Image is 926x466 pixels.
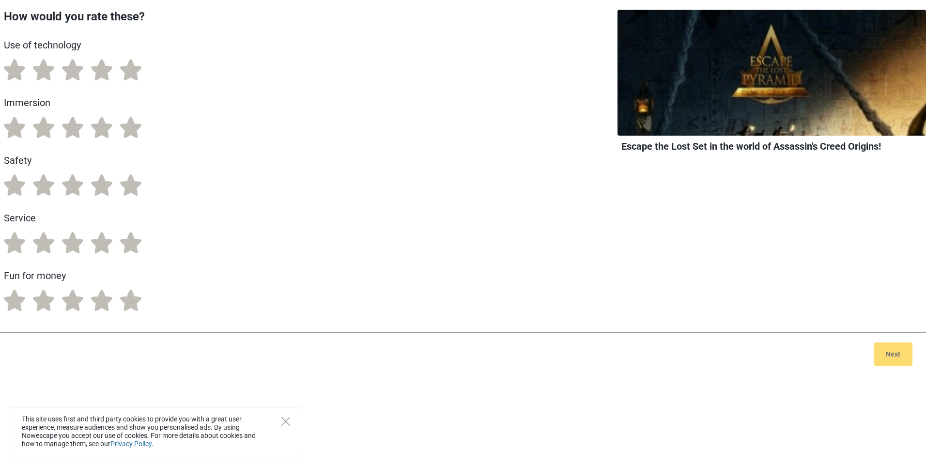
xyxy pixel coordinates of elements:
[110,440,152,448] a: Privacy Policy
[62,174,83,196] label: 3
[621,140,922,152] h2: Escape the Lost Set in the world of Assassin's Creed Origins!
[4,10,536,24] h2: How would you rate these?
[281,417,290,426] button: Close
[4,232,25,253] label: 1
[120,290,141,311] label: 5
[33,174,54,196] label: 2
[120,117,141,138] label: 5
[120,232,141,253] label: 5
[62,290,83,311] label: 3
[120,59,141,80] label: 5
[91,174,112,196] label: 4
[91,290,112,311] label: 4
[91,59,112,80] label: 4
[91,232,112,253] label: 4
[62,59,83,80] label: 3
[4,155,31,166] span: Safety
[10,407,300,456] div: This site uses first and third party cookies to provide you with a great user experience, measure...
[4,290,25,311] label: 1
[120,174,141,196] label: 5
[33,117,54,138] label: 2
[33,290,54,311] label: 2
[33,232,54,253] label: 2
[62,117,83,138] label: 3
[4,117,25,138] label: 1
[4,174,25,196] label: 1
[4,59,25,80] label: 1
[91,117,112,138] label: 4
[4,39,81,51] span: Use of technology
[4,97,50,109] span: Immersion
[62,232,83,253] label: 3
[4,212,36,224] span: Service
[4,270,66,281] span: Fun for money
[33,59,54,80] label: 2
